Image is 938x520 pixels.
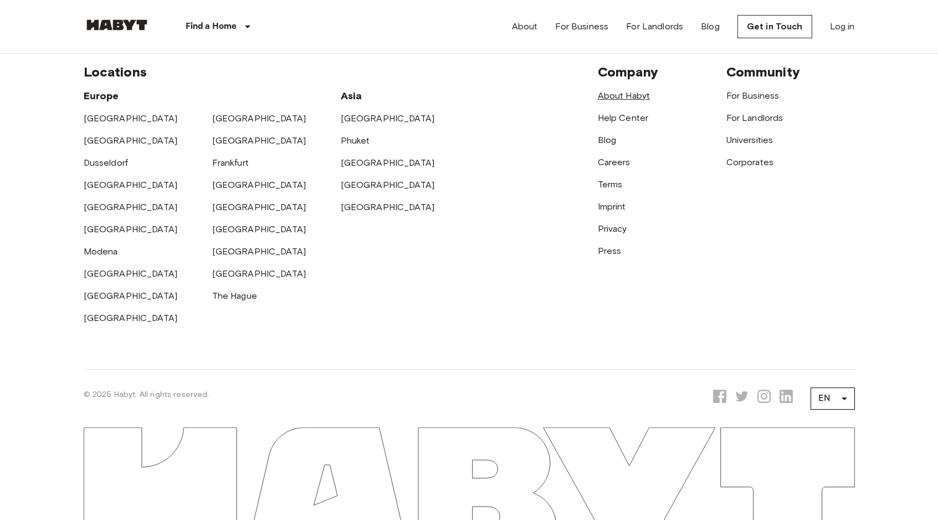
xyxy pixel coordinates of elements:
[341,202,435,212] a: [GEOGRAPHIC_DATA]
[726,157,774,167] a: Corporates
[84,202,178,212] a: [GEOGRAPHIC_DATA]
[830,20,855,33] a: Log in
[598,64,659,80] span: Company
[341,113,435,124] a: [GEOGRAPHIC_DATA]
[84,180,178,190] a: [GEOGRAPHIC_DATA]
[713,390,726,407] a: Opens a new tab to Habyt Facebook page
[212,290,257,301] a: The Hague
[84,19,150,30] img: Habyt
[84,135,178,146] a: [GEOGRAPHIC_DATA]
[598,246,622,256] a: Press
[186,20,237,33] p: Find a Home
[84,313,178,323] a: [GEOGRAPHIC_DATA]
[84,113,178,124] a: [GEOGRAPHIC_DATA]
[512,20,538,33] a: About
[757,390,771,407] a: Opens a new tab to Habyt Instagram page
[626,20,683,33] a: For Landlords
[726,135,773,145] a: Universities
[598,157,631,167] a: Careers
[598,113,649,123] a: Help Center
[341,135,370,146] a: Phuket
[212,268,306,279] a: [GEOGRAPHIC_DATA]
[598,135,617,145] a: Blog
[701,20,720,33] a: Blog
[737,15,812,38] a: Get in Touch
[341,157,435,168] a: [GEOGRAPHIC_DATA]
[84,157,129,168] a: Dusseldorf
[212,246,306,257] a: [GEOGRAPHIC_DATA]
[780,390,793,407] a: Opens a new tab to Habyt LinkedIn page
[212,202,306,212] a: [GEOGRAPHIC_DATA]
[598,90,650,101] a: About Habyt
[84,64,147,80] span: Locations
[84,390,209,399] span: © 2025 Habyt. All rights reserved.
[555,20,608,33] a: For Business
[212,135,306,146] a: [GEOGRAPHIC_DATA]
[212,180,306,190] a: [GEOGRAPHIC_DATA]
[212,113,306,124] a: [GEOGRAPHIC_DATA]
[341,90,362,102] span: Asia
[84,268,178,279] a: [GEOGRAPHIC_DATA]
[726,64,800,80] span: Community
[84,246,118,257] a: Modena
[726,90,780,101] a: For Business
[726,113,783,123] a: For Landlords
[598,179,623,190] a: Terms
[84,224,178,234] a: [GEOGRAPHIC_DATA]
[598,201,626,212] a: Imprint
[212,224,306,234] a: [GEOGRAPHIC_DATA]
[735,390,749,407] a: Opens a new tab to Habyt X page
[811,383,855,414] div: EN
[84,290,178,301] a: [GEOGRAPHIC_DATA]
[212,157,249,168] a: Frankfurt
[84,90,119,102] span: Europe
[341,180,435,190] a: [GEOGRAPHIC_DATA]
[598,223,627,234] a: Privacy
